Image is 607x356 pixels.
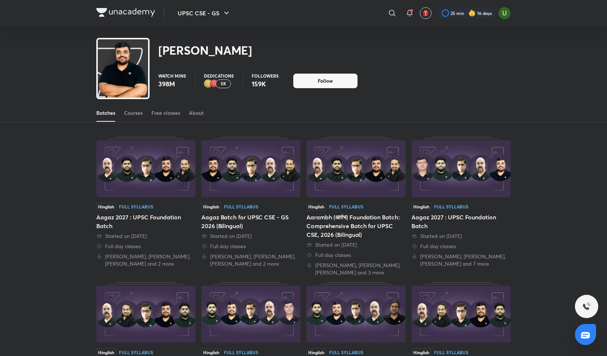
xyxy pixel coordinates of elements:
[204,79,213,88] img: educator badge2
[201,213,301,230] div: Aagaz Batch for UPSC CSE - GS 2026 (Bilingual)
[329,204,363,209] div: Full Syllabus
[124,109,143,117] div: Courses
[201,137,301,276] div: Aagaz Batch for UPSC CSE - GS 2026 (Bilingual)
[306,241,406,249] div: Started on 29 Aug 2025
[96,286,196,343] img: Thumbnail
[119,204,153,209] div: Full Syllabus
[434,204,468,209] div: Full Syllabus
[411,232,511,240] div: Started on 12 Jul 2025
[210,79,219,88] img: educator badge1
[96,104,115,122] a: Batches
[468,9,476,17] img: streak
[96,8,155,19] a: Company Logo
[96,232,196,240] div: Started on 30 Sept 2025
[306,262,406,276] div: Sudarshan Gurjar, Dr Sidharth Arora, Saurabh Pandey and 3 more
[434,350,468,355] div: Full Syllabus
[252,79,279,88] p: 159K
[96,203,116,211] span: Hinglish
[293,74,357,88] button: Follow
[96,140,196,197] img: Thumbnail
[201,286,301,343] img: Thumbnail
[151,104,180,122] a: Free classes
[189,104,204,122] a: About
[582,302,591,311] img: ttu
[201,232,301,240] div: Started on 8 Sept 2025
[329,350,363,355] div: Full Syllabus
[201,140,301,197] img: Thumbnail
[318,77,333,85] span: Follow
[158,43,252,58] h2: [PERSON_NAME]
[201,253,301,267] div: Sudarshan Gurjar, Dr Sidharth Arora, Mrunal Patel and 2 more
[221,81,226,86] p: 5K
[498,7,511,19] img: Aishwary Kumar
[411,213,511,230] div: Aagaz 2027 : UPSC Foundation Batch
[204,74,234,78] p: Dedications
[201,243,301,250] div: Full day classes
[158,79,186,88] p: 398M
[96,253,196,267] div: Sudarshan Gurjar, Dr Sidharth Arora, Mrunal Patel and 2 more
[224,350,258,355] div: Full Syllabus
[411,253,511,267] div: Navdeep Singh, Sudarshan Gurjar, Dr Sidharth Arora and 7 more
[306,286,406,343] img: Thumbnail
[411,137,511,276] div: Aagaz 2027 : UPSC Foundation Batch
[96,137,196,276] div: Aagaz 2027 : UPSC Foundation Batch
[252,74,279,78] p: Followers
[201,203,221,211] span: Hinglish
[411,286,511,343] img: Thumbnail
[158,74,186,78] p: Watch mins
[96,109,115,117] div: Batches
[224,204,258,209] div: Full Syllabus
[119,350,153,355] div: Full Syllabus
[96,213,196,230] div: Aagaz 2027 : UPSC Foundation Batch
[411,243,511,250] div: Full day classes
[189,109,204,117] div: About
[422,10,429,16] img: avatar
[306,203,326,211] span: Hinglish
[411,140,511,197] img: Thumbnail
[98,41,148,106] img: class
[420,7,432,19] button: avatar
[306,213,406,239] div: Aarambh (आरंभ) Foundation Batch: Comprehensive Batch for UPSC CSE, 2026 (Bilingual)
[306,251,406,259] div: Full day classes
[96,8,155,17] img: Company Logo
[124,104,143,122] a: Courses
[306,140,406,197] img: Thumbnail
[306,137,406,276] div: Aarambh (आरंभ) Foundation Batch: Comprehensive Batch for UPSC CSE, 2026 (Bilingual)
[151,109,180,117] div: Free classes
[173,6,235,20] button: UPSC CSE - GS
[411,203,431,211] span: Hinglish
[96,243,196,250] div: Full day classes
